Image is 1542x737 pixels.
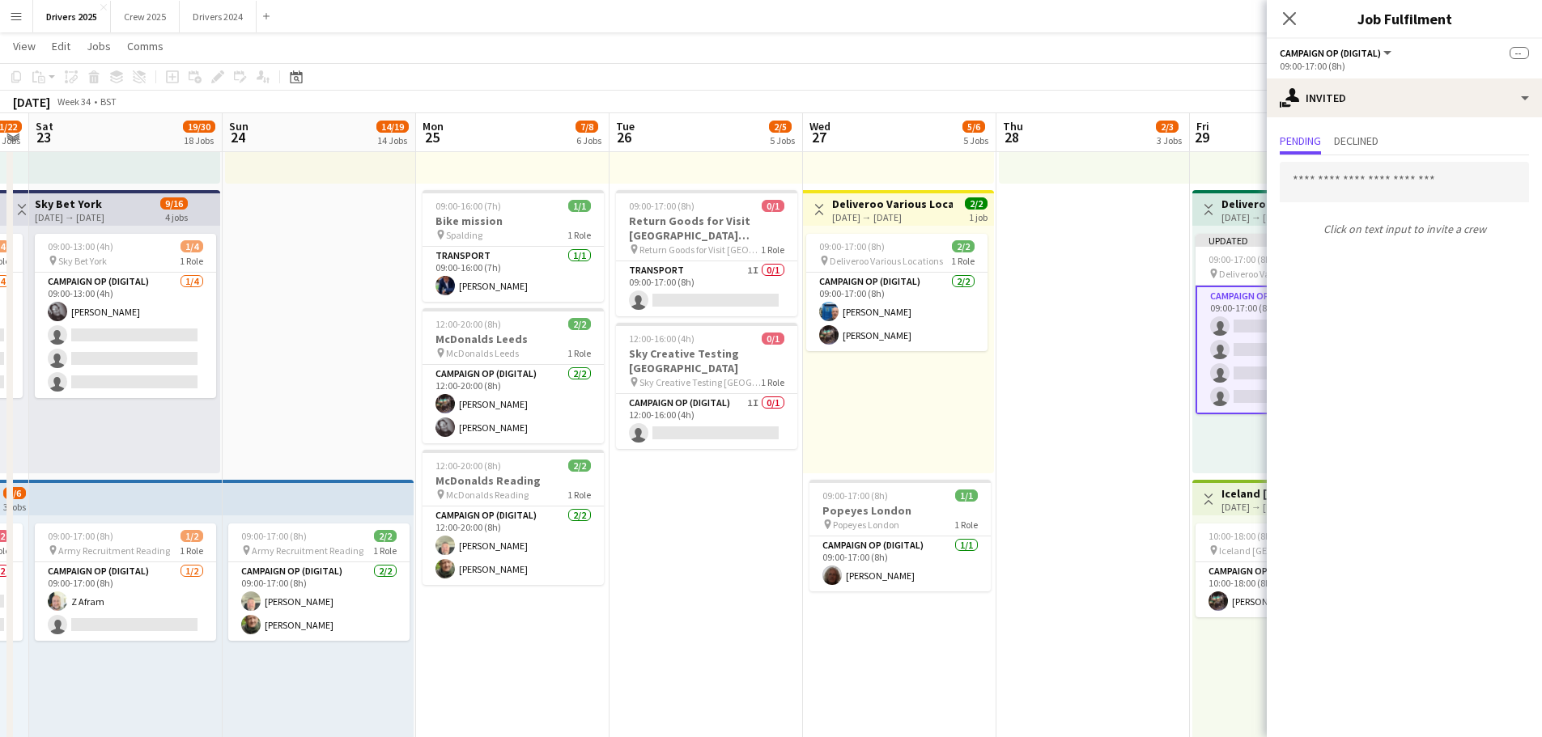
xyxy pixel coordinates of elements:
span: 1 Role [180,544,203,557]
span: 09:00-17:00 (8h) [241,530,307,542]
span: 09:00-17:00 (8h) [48,530,113,542]
div: 18 Jobs [184,134,215,146]
div: 5 Jobs [963,134,988,146]
div: [DATE] → [DATE] [832,211,953,223]
span: 1 Role [951,255,975,267]
span: Tue [616,119,635,133]
span: 1 Role [761,244,784,256]
span: Deliveroo Various Locations [1219,268,1332,280]
app-card-role: Campaign Op (Digital)1I0/112:00-16:00 (4h) [616,394,797,449]
h3: McDonalds Reading [423,473,604,488]
span: Sat [36,119,53,133]
app-job-card: 09:00-13:00 (4h)1/4 Sky Bet York1 RoleCampaign Op (Digital)1/409:00-13:00 (4h)[PERSON_NAME] [35,234,216,398]
span: 10:00-18:00 (8h) [1209,530,1274,542]
span: 3/6 [3,487,26,499]
span: Jobs [87,39,111,53]
span: 2/2 [568,318,591,330]
app-card-role: Transport1/109:00-16:00 (7h)[PERSON_NAME] [423,247,604,302]
app-card-role: Campaign Op (Digital)2/209:00-17:00 (8h)[PERSON_NAME][PERSON_NAME] [228,562,410,641]
app-card-role: Campaign Op (Digital)2/212:00-20:00 (8h)[PERSON_NAME][PERSON_NAME] [423,365,604,443]
div: 6 Jobs [576,134,601,146]
span: 12:00-16:00 (4h) [629,332,695,345]
app-job-card: 12:00-20:00 (8h)2/2McDonalds Reading McDonalds Reading1 RoleCampaign Op (Digital)2/212:00-20:00 (... [423,450,604,585]
span: 1 Role [180,255,203,267]
div: 12:00-20:00 (8h)2/2McDonalds Leeds McDonalds Leeds1 RoleCampaign Op (Digital)2/212:00-20:00 (8h)[... [423,308,604,443]
button: Drivers 2024 [180,1,257,32]
a: Jobs [80,36,117,57]
span: 1/4 [181,240,203,252]
app-card-role: Campaign Op (Digital)1/109:00-17:00 (8h)[PERSON_NAME] [809,536,991,591]
p: Click on text input to invite a crew [1267,215,1542,243]
app-job-card: 09:00-17:00 (8h)2/2 Army Recruitment Reading1 RoleCampaign Op (Digital)2/209:00-17:00 (8h)[PERSON... [228,523,410,641]
h3: Sky Creative Testing [GEOGRAPHIC_DATA] [616,346,797,375]
span: 09:00-17:00 (8h) [822,489,888,502]
div: [DATE] → [DATE] [1221,211,1342,223]
span: Pending [1280,135,1321,146]
app-card-role: Campaign Op (Digital)1/209:00-17:00 (8h)Z Afram [35,562,216,641]
div: 09:00-17:00 (8h) [1280,60,1529,72]
h3: Return Goods for Visit [GEOGRAPHIC_DATA] [GEOGRAPHIC_DATA] [616,214,797,243]
span: 26 [614,128,635,146]
button: Drivers 2025 [33,1,111,32]
div: 12:00-16:00 (4h)0/1Sky Creative Testing [GEOGRAPHIC_DATA] Sky Creative Testing [GEOGRAPHIC_DATA]1... [616,323,797,449]
span: 2/5 [769,121,792,133]
app-card-role: Campaign Op (Digital)0/409:00-17:00 (8h) [1196,286,1377,414]
app-job-card: 09:00-17:00 (8h)0/1Return Goods for Visit [GEOGRAPHIC_DATA] [GEOGRAPHIC_DATA] Return Goods for Vi... [616,190,797,316]
span: Campaign Op (Digital) [1280,47,1381,59]
span: 23 [33,128,53,146]
span: 2/2 [374,530,397,542]
span: Popeyes London [833,519,899,531]
span: Edit [52,39,70,53]
a: View [6,36,42,57]
span: 1 Role [567,229,591,241]
span: Deliveroo Various Locations [830,255,943,267]
span: 25 [420,128,444,146]
span: Army Recruitment Reading [252,544,363,557]
div: 3 jobs [3,499,26,513]
div: 09:00-17:00 (8h)1/2 Army Recruitment Reading1 RoleCampaign Op (Digital)1/209:00-17:00 (8h)Z Afram [35,523,216,641]
span: 27 [807,128,830,146]
span: 2/3 [1156,121,1179,133]
span: View [13,39,36,53]
span: 1 Role [373,544,397,557]
span: McDonalds Reading [446,489,529,501]
h3: Job Fulfilment [1267,8,1542,29]
span: 0/1 [762,200,784,212]
span: 29 [1194,128,1209,146]
span: 09:00-17:00 (8h) [629,200,695,212]
span: 2/2 [952,240,975,252]
h3: Popeyes London [809,503,991,518]
span: Thu [1003,119,1023,133]
span: 1 Role [567,489,591,501]
app-job-card: Updated09:00-17:00 (8h)0/4 Deliveroo Various Locations1 RoleCampaign Op (Digital)0/409:00-17:00 (8h) [1196,234,1377,414]
app-job-card: 09:00-17:00 (8h)1/1Popeyes London Popeyes London1 RoleCampaign Op (Digital)1/109:00-17:00 (8h)[PE... [809,480,991,591]
span: 1 Role [954,519,978,531]
div: BST [100,95,117,108]
span: 19/30 [183,121,215,133]
div: Invited [1267,78,1542,117]
app-card-role: Campaign Op (Digital)1/409:00-13:00 (4h)[PERSON_NAME] [35,273,216,398]
span: Mon [423,119,444,133]
span: 1/1 [568,200,591,212]
app-card-role: Campaign Op (Digital)2/212:00-20:00 (8h)[PERSON_NAME][PERSON_NAME] [423,506,604,585]
div: 14 Jobs [377,134,408,146]
span: Declined [1334,135,1378,146]
button: Crew 2025 [111,1,180,32]
span: Iceland [GEOGRAPHIC_DATA] [1219,544,1340,557]
span: Return Goods for Visit [GEOGRAPHIC_DATA] [GEOGRAPHIC_DATA] [639,244,761,256]
app-job-card: 09:00-16:00 (7h)1/1Bike mission Spalding1 RoleTransport1/109:00-16:00 (7h)[PERSON_NAME] [423,190,604,302]
span: -- [1510,47,1529,59]
h3: Iceland [GEOGRAPHIC_DATA] [1221,486,1342,501]
h3: Sky Bet York [35,197,104,211]
span: 09:00-16:00 (7h) [435,200,501,212]
span: 2/2 [965,197,988,210]
span: McDonalds Leeds [446,347,519,359]
a: Edit [45,36,77,57]
span: Week 34 [53,95,94,108]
